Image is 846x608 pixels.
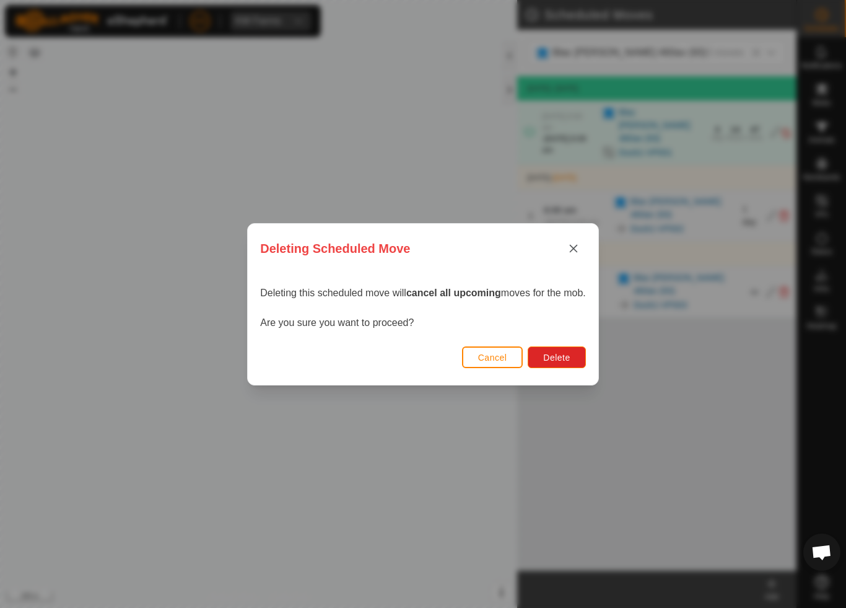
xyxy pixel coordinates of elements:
p: Deleting this scheduled move will moves for the mob. [260,286,586,301]
strong: cancel all upcoming [406,288,501,298]
span: Deleting Scheduled Move [260,239,410,258]
button: Delete [528,346,585,368]
div: Open chat [803,534,840,571]
p: Are you sure you want to proceed? [260,315,586,330]
span: Delete [543,353,570,363]
button: Cancel [462,346,523,368]
span: Cancel [478,353,507,363]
